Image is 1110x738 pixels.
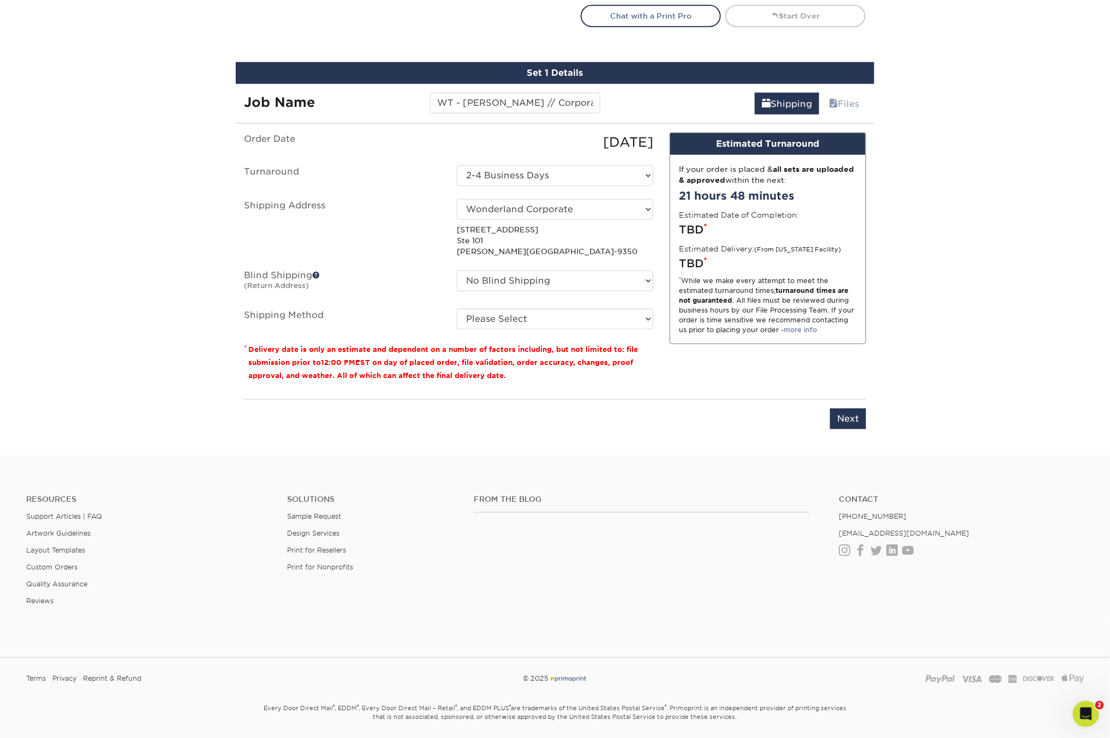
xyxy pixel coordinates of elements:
[549,675,587,683] img: Primoprint
[287,495,457,504] h4: Solutions
[287,512,341,520] a: Sample Request
[829,99,838,109] span: files
[665,704,666,710] sup: ®
[26,563,77,571] a: Custom Orders
[248,345,638,380] small: Delivery date is only an estimate and dependent on a number of factors including, but not limited...
[679,209,799,220] label: Estimated Date of Completion:
[287,546,346,554] a: Print for Resellers
[26,546,85,554] a: Layout Templates
[762,99,771,109] span: shipping
[679,164,857,186] div: If your order is placed & within the next:
[236,199,449,257] label: Shipping Address
[725,5,866,27] a: Start Over
[26,512,102,520] a: Support Articles | FAQ
[83,671,141,687] a: Reprint & Refund
[670,133,866,155] div: Estimated Turnaround
[755,93,819,115] a: Shipping
[679,276,857,335] div: While we make every attempt to meet the estimated turnaround times; . All files must be reviewed ...
[474,495,810,504] h4: From the Blog
[830,409,866,429] input: Next
[26,597,53,605] a: Reviews
[839,529,970,537] a: [EMAIL_ADDRESS][DOMAIN_NAME]
[244,281,309,290] small: (Return Address)
[236,271,449,296] label: Blind Shipping
[52,671,76,687] a: Privacy
[509,704,511,710] sup: ®
[287,529,339,537] a: Design Services
[244,94,315,110] strong: Job Name
[449,133,661,152] div: [DATE]
[430,93,600,113] input: Enter a job name
[679,255,857,272] div: TBD
[236,62,874,84] div: Set 1 Details
[679,243,841,254] label: Estimated Delivery:
[457,224,653,257] p: [STREET_ADDRESS] Ste 101 [PERSON_NAME][GEOGRAPHIC_DATA]-9350
[679,188,857,204] div: 21 hours 48 minutes
[754,246,841,253] small: (From [US_STATE] Facility)
[839,512,907,520] a: [PHONE_NUMBER]
[333,704,335,710] sup: ®
[321,358,355,367] span: 12:00 PM
[26,671,46,687] a: Terms
[679,221,857,238] div: TBD
[357,704,359,710] sup: ®
[236,165,449,186] label: Turnaround
[287,563,353,571] a: Print for Nonprofits
[236,309,449,329] label: Shipping Method
[455,704,457,710] sup: ®
[26,495,271,504] h4: Resources
[839,495,1084,504] a: Contact
[581,5,721,27] a: Chat with a Print Pro
[1073,701,1099,727] iframe: Intercom live chat
[26,580,87,588] a: Quality Assurance
[376,671,734,687] div: © 2025
[1095,701,1104,710] span: 2
[822,93,866,115] a: Files
[784,326,817,334] a: more info
[236,133,449,152] label: Order Date
[26,529,91,537] a: Artwork Guidelines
